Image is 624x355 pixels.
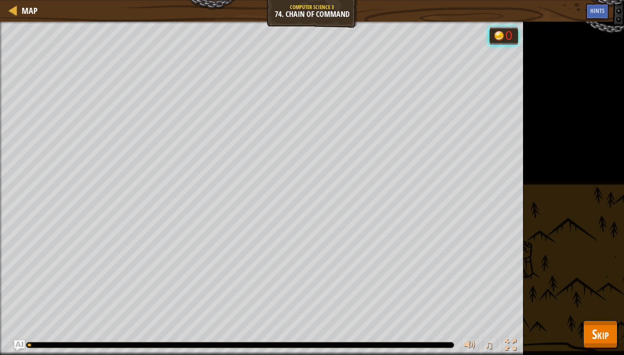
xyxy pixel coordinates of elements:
[502,337,519,355] button: Toggle fullscreen
[592,325,609,343] span: Skip
[583,320,617,348] button: Skip
[14,340,25,351] button: Ask AI
[461,337,478,355] button: Adjust volume
[17,5,38,16] a: Map
[505,29,514,42] div: 0
[484,339,493,352] span: ♫
[590,6,604,15] span: Hints
[483,337,497,355] button: ♫
[22,5,38,16] span: Map
[489,27,518,45] div: Team 'humans' has 0 gold.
